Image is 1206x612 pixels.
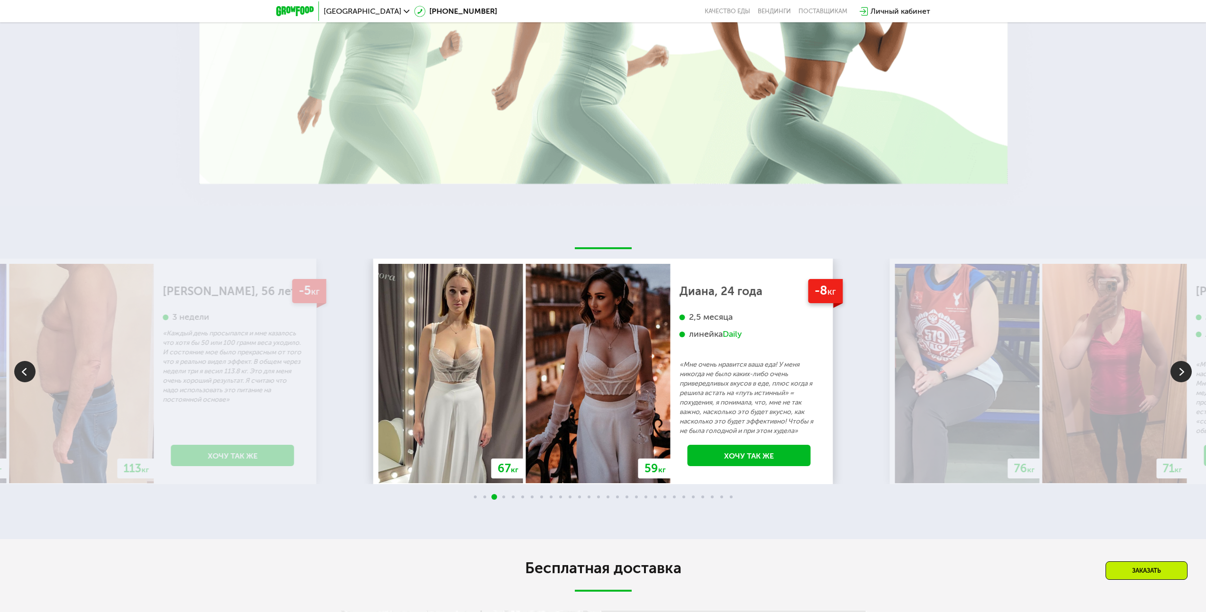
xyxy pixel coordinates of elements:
[1170,361,1192,382] img: Slide right
[1106,561,1188,580] div: Заказать
[511,465,518,474] span: кг
[870,6,930,17] div: Личный кабинет
[14,361,36,382] img: Slide left
[292,279,326,303] div: -5
[171,445,294,466] a: Хочу так же
[688,445,811,466] a: Хочу так же
[705,8,750,15] a: Качество еды
[1008,459,1041,478] div: 76
[638,459,672,478] div: 59
[723,329,742,340] div: Daily
[827,286,836,297] span: кг
[1175,465,1182,474] span: кг
[324,8,401,15] span: [GEOGRAPHIC_DATA]
[680,360,819,436] p: «Мне очень нравится ваша еда! У меня никогда не было каких-либо очень привередливых вкусов в еде,...
[680,312,819,323] div: 2,5 месяца
[142,465,149,474] span: кг
[798,8,847,15] div: поставщикам
[658,465,666,474] span: кг
[758,8,791,15] a: Вендинги
[491,459,525,478] div: 67
[163,312,302,323] div: 3 недели
[118,459,155,478] div: 113
[414,6,497,17] a: [PHONE_NUMBER]
[680,287,819,296] div: Диана, 24 года
[1157,459,1188,478] div: 71
[163,287,302,296] div: [PERSON_NAME], 56 лет
[163,329,302,405] p: «Каждый день просыпался и мне казалось что хотя бы 50 или 100 грамм веса уходило. И состояние мое...
[1027,465,1035,474] span: кг
[311,286,319,297] span: кг
[338,558,869,577] h2: Бесплатная доставка
[680,329,819,340] div: линейка
[808,279,843,303] div: -8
